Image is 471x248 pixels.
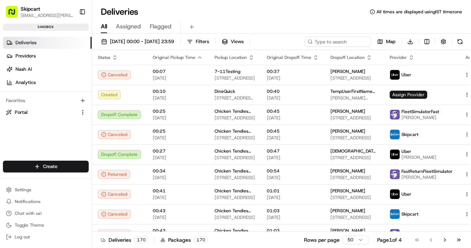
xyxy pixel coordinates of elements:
span: [STREET_ADDRESS] [330,155,378,161]
span: Original Pickup Time [153,55,195,60]
span: 00:40 [267,88,319,94]
span: Toggle Theme [15,222,44,228]
a: Providers [3,50,92,62]
button: Portal [3,106,89,118]
span: [DATE] 00:00 - [DATE] 23:59 [110,38,174,45]
span: Status [98,55,110,60]
a: Analytics [3,77,92,88]
span: [STREET_ADDRESS] [330,175,378,181]
img: profile_a1_batch_speedydrop_org_fsY4m7.png [390,209,400,219]
button: Skipcart [21,5,40,13]
img: FleetSimulator.png [390,229,400,239]
span: All times are displayed using IST timezone [376,9,462,15]
span: [EMAIL_ADDRESS][PERSON_NAME][DOMAIN_NAME] [21,13,73,18]
span: [DATE] [267,95,319,101]
img: Nash [7,7,22,22]
span: Filters [196,38,209,45]
span: 00:37 [267,69,319,74]
span: Providers [15,53,36,59]
span: Chicken Tendies ToGo (7 Eleven) [215,148,255,154]
span: [DATE] [153,135,203,141]
span: Pylon [73,125,89,130]
span: Provider [390,55,407,60]
span: [PERSON_NAME] [330,69,365,74]
div: Packages [160,236,208,244]
span: [PERSON_NAME] [330,228,365,234]
span: 00:10 [153,88,203,94]
span: [PERSON_NAME] [401,154,436,160]
span: [PERSON_NAME] [330,168,365,174]
span: [DATE] [267,175,319,181]
div: Canceled [98,230,131,238]
div: 170 [194,237,208,243]
img: uber-new-logo.jpeg [390,150,400,159]
span: [PERSON_NAME] [401,174,453,180]
div: sandbox [3,24,89,31]
span: 00:43 [153,208,203,214]
div: We're available if you need us! [25,77,93,83]
div: Deliveries [101,236,148,244]
button: Toggle Theme [3,220,89,230]
span: [DATE] [153,175,203,181]
p: Rows per page [304,236,340,244]
span: [DATE] [153,214,203,220]
span: Deliveries [15,39,36,46]
span: [PERSON_NAME] [401,115,439,120]
span: 00:34 [153,168,203,174]
span: [STREET_ADDRESS][PERSON_NAME] [215,95,255,101]
button: Notifications [3,196,89,207]
span: Map [386,38,396,45]
span: Settings [15,187,31,193]
span: 00:45 [267,108,319,114]
button: Returned [98,170,130,179]
span: 01:03 [267,228,319,234]
span: [DATE] [153,155,203,161]
button: Views [219,36,247,47]
span: [DATE] [267,155,319,161]
span: Nash AI [15,66,32,73]
span: 00:54 [267,168,319,174]
img: uber-new-logo.jpeg [390,189,400,199]
span: [DATE] [153,195,203,200]
span: 00:25 [153,128,203,134]
span: Chicken Tendies ToGo (7 Eleven) [215,168,255,174]
img: FleetSimulator.png [390,170,400,179]
button: Map [374,36,399,47]
input: Type to search [305,36,371,47]
span: 00:41 [153,188,203,194]
img: profile_a1_batch_speedydrop_org_fsY4m7.png [390,130,400,139]
p: Welcome 👋 [7,29,134,41]
span: Flagged [150,22,171,31]
span: Views [231,38,244,45]
button: Canceled [98,190,131,199]
span: 00:47 [267,148,319,154]
span: [DATE] [153,75,203,81]
span: Assigned [116,22,141,31]
span: 00:25 [153,108,203,114]
span: Chat with us! [15,210,42,216]
span: [STREET_ADDRESS] [330,115,378,121]
span: [PERSON_NAME] [330,208,365,214]
button: Refresh [455,36,465,47]
button: Settings [3,185,89,195]
span: Uber [401,191,411,197]
span: [STREET_ADDRESS] [215,195,255,200]
span: Chicken Tendies ToGo (7 Eleven) [215,128,255,134]
span: Skipcart [401,211,418,217]
span: [STREET_ADDRESS] [215,135,255,141]
span: FleetSimulatorFast [401,109,439,115]
span: 00:45 [267,128,319,134]
span: 00:07 [153,69,203,74]
span: FastReturnFleetSimulator [401,168,453,174]
span: FastReturnFleetSimulator [401,231,453,237]
span: [PERSON_NAME] [330,188,365,194]
div: 170 [134,237,148,243]
div: 📗 [7,107,13,113]
div: Canceled [98,130,131,139]
span: Original Dropoff Time [267,55,311,60]
span: [PERSON_NAME] [330,108,365,114]
span: [STREET_ADDRESS] [330,195,378,200]
span: Log out [15,234,30,240]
